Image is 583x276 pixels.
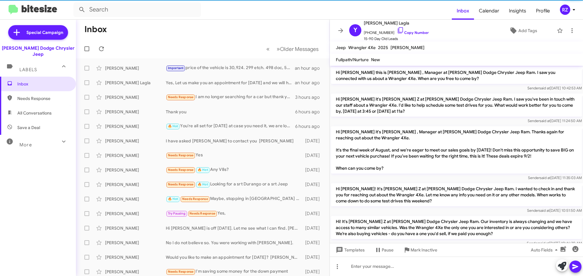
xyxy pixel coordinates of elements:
[105,80,166,86] div: [PERSON_NAME] Lagla
[378,45,388,50] span: 2025
[398,244,442,255] button: Mark Inactive
[263,43,273,55] button: Previous
[302,211,325,217] div: [DATE]
[105,254,166,260] div: [PERSON_NAME]
[335,244,365,255] span: Templates
[560,5,570,15] div: RZ
[302,225,325,231] div: [DATE]
[302,196,325,202] div: [DATE]
[166,240,302,246] div: No I do not believe so. You were working with [PERSON_NAME].
[166,80,295,86] div: Yes, Let us make you an appointment for [DATE] and we will help you with your choice. [PERSON_NAME]
[531,2,555,20] a: Profile
[555,5,576,15] button: RZ
[166,65,295,71] div: price of the vehicle is 30,924. 299 etch. 498 doc, 582.89 is estimated dmv (any overage you will ...
[526,244,565,255] button: Auto Fields
[166,138,302,144] div: I have asked [PERSON_NAME] to contact you [PERSON_NAME]
[474,2,504,20] a: Calendar
[295,94,325,100] div: 3 hours ago
[364,19,429,27] span: [PERSON_NAME] Lagla
[492,25,554,36] button: Add Tags
[105,225,166,231] div: [PERSON_NAME]
[166,254,302,260] div: Would you like to make an appointment for [DATE]? [PERSON_NAME]
[302,254,325,260] div: [DATE]
[527,241,582,245] span: Sender [DATE] 10:46:30 AM
[166,166,302,173] div: Any V8s?
[166,152,302,159] div: Yes
[105,211,166,217] div: [PERSON_NAME]
[302,181,325,188] div: [DATE]
[105,65,166,71] div: [PERSON_NAME]
[331,67,582,84] p: Hi [PERSON_NAME] this is [PERSON_NAME] , Manager at [PERSON_NAME] Dodge Chrysler Jeep Ram. I saw ...
[8,25,68,40] a: Special Campaign
[518,25,537,36] span: Add Tags
[105,167,166,173] div: [PERSON_NAME]
[168,66,184,70] span: Important
[166,210,302,217] div: Yes,
[168,168,194,172] span: Needs Response
[19,142,32,148] span: More
[302,138,325,144] div: [DATE]
[73,2,201,17] input: Search
[528,118,582,123] span: Sender [DATE] 11:24:50 AM
[527,208,582,213] span: Sender [DATE] 10:51:50 AM
[166,123,295,130] div: You're all set for [DATE] at case you need it, we are located at [STREET_ADDRESS].
[295,80,325,86] div: an hour ago
[302,269,325,275] div: [DATE]
[26,29,63,35] span: Special Campaign
[504,2,531,20] span: Insights
[166,225,302,231] div: Hi [PERSON_NAME] is off [DATE]. Let me see what I can find. [PERSON_NAME]
[539,241,549,245] span: said at
[452,2,474,20] a: Inbox
[397,30,429,35] a: Copy Number
[364,27,429,36] span: [PHONE_NUMBER]
[540,175,551,180] span: said at
[277,45,280,53] span: »
[330,244,370,255] button: Templates
[189,211,215,215] span: Needs Response
[539,86,550,90] span: said at
[302,152,325,158] div: [DATE]
[166,181,302,188] div: Looking for a srt Durango or a srt Jeep
[182,197,208,201] span: Needs Response
[166,268,302,275] div: I'm saving some money for the down payment
[411,244,437,255] span: Mark Inactive
[105,94,166,100] div: [PERSON_NAME]
[168,124,178,128] span: 🔥 Hot
[19,67,37,72] span: Labels
[528,175,582,180] span: Sender [DATE] 11:35:03 AM
[168,182,194,186] span: Needs Response
[105,138,166,144] div: [PERSON_NAME]
[17,81,69,87] span: Inbox
[531,244,560,255] span: Auto Fields
[331,216,582,239] p: Hi! It's [PERSON_NAME] Z at [PERSON_NAME] Dodge Chrysler Jeep Ram. Our inventory is always changi...
[105,196,166,202] div: [PERSON_NAME]
[266,45,270,53] span: «
[539,208,550,213] span: said at
[382,244,394,255] span: Pause
[336,45,346,50] span: Jeep
[295,123,325,129] div: 6 hours ago
[390,45,424,50] span: [PERSON_NAME]
[364,36,429,42] span: 15-90 Day Old Leads
[198,168,208,172] span: 🔥 Hot
[198,182,208,186] span: 🔥 Hot
[166,94,295,101] div: I am no longer searching for a car but thank you!
[273,43,322,55] button: Next
[353,25,357,35] span: Y
[336,57,369,62] span: Fullpath/Nurture
[168,197,178,201] span: 🔥 Hot
[168,95,194,99] span: Needs Response
[168,153,194,157] span: Needs Response
[371,57,380,62] span: New
[540,118,550,123] span: said at
[105,240,166,246] div: [PERSON_NAME]
[84,25,107,34] h1: Inbox
[105,123,166,129] div: [PERSON_NAME]
[280,46,319,52] span: Older Messages
[17,95,69,101] span: Needs Response
[331,183,582,206] p: Hi [PERSON_NAME]! It's [PERSON_NAME] Z at [PERSON_NAME] Dodge Chrysler Jeep Ram. I wanted to chec...
[168,211,186,215] span: Try Pausing
[331,94,582,117] p: Hi [PERSON_NAME] it's [PERSON_NAME] Z at [PERSON_NAME] Dodge Chrysler Jeep Ram. I saw you've been...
